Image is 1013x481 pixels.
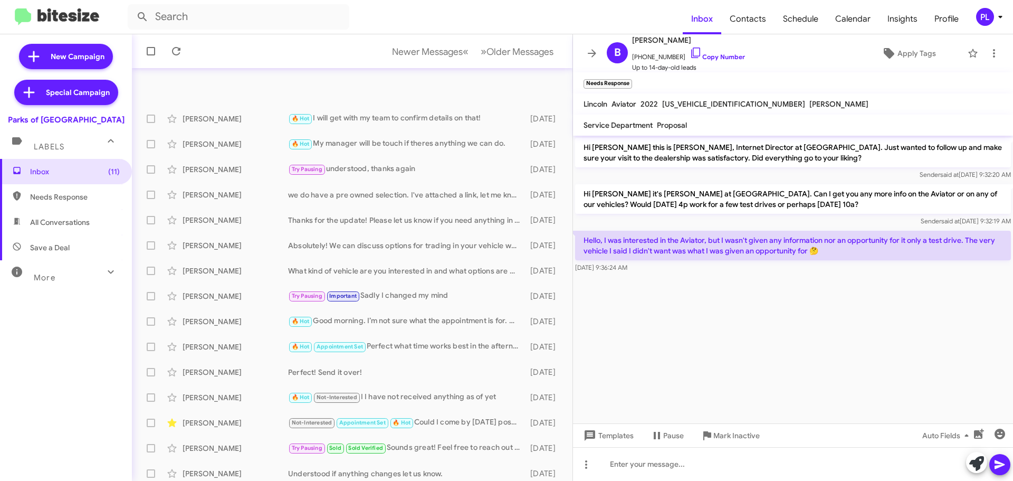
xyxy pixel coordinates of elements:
span: Pause [663,426,684,445]
a: Calendar [827,4,879,34]
span: [US_VEHICLE_IDENTIFICATION_NUMBER] [662,99,805,109]
span: Auto Fields [922,426,973,445]
div: [DATE] [525,468,564,479]
span: Proposal [657,120,687,130]
div: I will get with my team to confirm details on that! [288,112,525,125]
div: [DATE] [525,215,564,225]
span: Needs Response [30,192,120,202]
div: What kind of vehicle are you interested in and what options are must haves for you? [288,266,525,276]
div: [DATE] [525,342,564,352]
div: Sadly I changed my mind [288,290,525,302]
span: Not-Interested [317,394,357,401]
span: Older Messages [486,46,553,58]
div: [PERSON_NAME] [183,367,288,378]
div: Good morning. I’m not sure what the appointment is for. My truck is in your shop right now and le... [288,315,525,327]
span: Labels [34,142,64,152]
span: Appointment Set [317,343,363,350]
span: 2022 [641,99,658,109]
small: Needs Response [584,79,632,89]
div: [PERSON_NAME] [183,443,288,454]
div: PL [976,8,994,26]
span: B [614,44,621,61]
span: Mark Inactive [713,426,760,445]
div: [DATE] [525,443,564,454]
div: Perfect! Send it over! [288,367,525,378]
span: Inbox [30,166,120,177]
span: Up to 14-day-old leads [632,62,745,73]
span: Try Pausing [292,445,322,451]
span: All Conversations [30,217,90,228]
div: Absolutely! We can discuss options for trading in your vehicle when you come in. What time works ... [288,240,525,251]
div: Thanks for the update! Please let us know if you need anything in the future. [288,215,525,225]
div: [DATE] [525,316,564,327]
span: Sold Verified [348,445,383,451]
a: Schedule [775,4,827,34]
div: we do have a pre owned selection. I've attached a link, let me know your thoughts! [URL][DOMAIN_N... [288,190,525,200]
a: Insights [879,4,926,34]
span: Templates [581,426,634,445]
div: [PERSON_NAME] [183,316,288,327]
div: [PERSON_NAME] [183,266,288,276]
button: Templates [573,426,642,445]
div: [PERSON_NAME] [183,392,288,403]
span: Special Campaign [46,87,110,98]
span: Aviator [611,99,636,109]
div: [DATE] [525,266,564,276]
a: Copy Number [690,53,745,61]
div: [DATE] [525,418,564,428]
span: Save a Deal [30,242,70,253]
button: Pause [642,426,692,445]
span: 🔥 Hot [292,343,310,350]
div: [PERSON_NAME] [183,164,288,175]
span: Appointment Set [339,419,386,426]
span: 🔥 Hot [292,394,310,401]
p: Hi [PERSON_NAME] this is [PERSON_NAME], Internet Director at [GEOGRAPHIC_DATA]. Just wanted to fo... [575,138,1011,167]
input: Search [128,4,349,30]
button: Previous [386,41,475,62]
div: understood, thanks again [288,163,525,175]
div: [DATE] [525,164,564,175]
span: 🔥 Hot [393,419,410,426]
p: Hi [PERSON_NAME] it's [PERSON_NAME] at [GEOGRAPHIC_DATA]. Can I get you any more info on the Avia... [575,184,1011,214]
div: [PERSON_NAME] [183,240,288,251]
button: Mark Inactive [692,426,768,445]
span: [PHONE_NUMBER] [632,46,745,62]
div: [PERSON_NAME] [183,139,288,149]
span: Try Pausing [292,293,322,299]
span: said at [941,217,960,225]
button: PL [967,8,1001,26]
p: Hello, I was interested in the Aviator, but I wasn't given any information nor an opportunity for... [575,231,1011,260]
button: Auto Fields [914,426,981,445]
span: Important [329,293,357,299]
span: 🔥 Hot [292,140,310,147]
div: [PERSON_NAME] [183,291,288,301]
a: Profile [926,4,967,34]
a: New Campaign [19,44,113,69]
div: [DATE] [525,190,564,200]
div: [DATE] [525,139,564,149]
span: [PERSON_NAME] [632,34,745,46]
div: [PERSON_NAME] [183,418,288,428]
div: [PERSON_NAME] [183,468,288,479]
span: Lincoln [584,99,607,109]
div: [PERSON_NAME] [183,114,288,124]
span: « [463,45,469,58]
div: [DATE] [525,114,564,124]
span: Not-Interested [292,419,332,426]
a: Special Campaign [14,80,118,105]
span: said at [940,171,959,178]
span: Contacts [721,4,775,34]
button: Next [474,41,560,62]
div: [PERSON_NAME] [183,215,288,225]
nav: Page navigation example [386,41,560,62]
span: (11) [108,166,120,177]
span: Apply Tags [897,44,936,63]
span: Try Pausing [292,166,322,173]
div: [DATE] [525,392,564,403]
div: [DATE] [525,291,564,301]
div: Perfect what time works best in the afternoon for you? [288,341,525,353]
span: 🔥 Hot [292,318,310,325]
